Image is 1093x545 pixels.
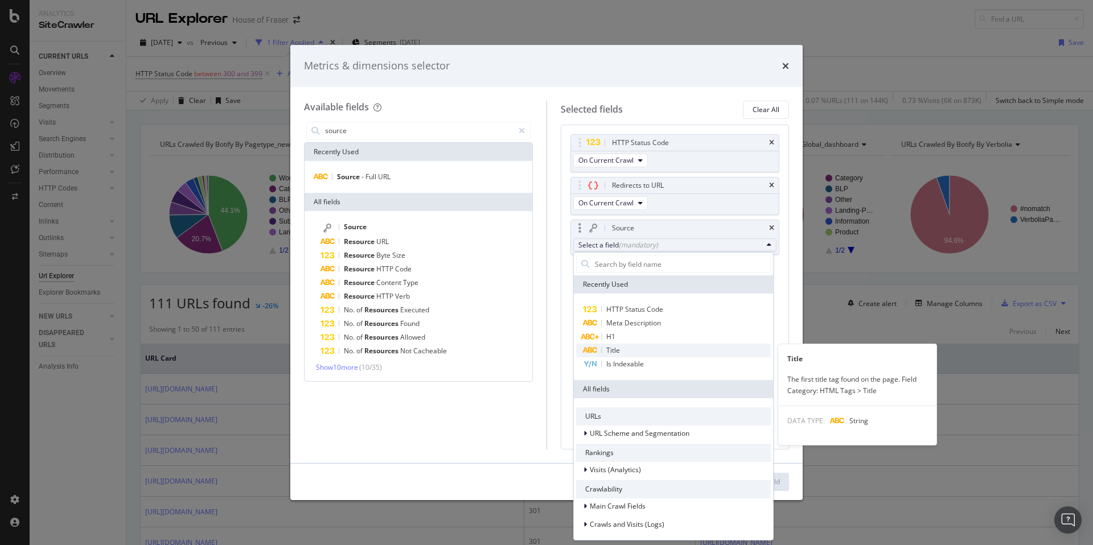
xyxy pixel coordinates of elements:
[344,237,376,246] span: Resource
[606,318,661,328] span: Meta Description
[359,362,382,372] span: ( 10 / 35 )
[578,198,634,208] span: On Current Crawl
[376,250,392,260] span: Byte
[573,238,777,252] button: Select a field(mandatory)
[364,346,400,356] span: Resources
[344,346,356,356] span: No.
[403,278,418,287] span: Type
[782,59,789,73] div: times
[344,305,356,315] span: No.
[573,196,648,210] button: On Current Crawl
[574,275,773,294] div: Recently Used
[344,264,376,274] span: Resource
[316,362,358,372] span: Show 10 more
[344,250,376,260] span: Resource
[376,237,389,246] span: URL
[753,105,779,114] div: Clear All
[769,139,774,146] div: times
[376,278,403,287] span: Content
[356,305,364,315] span: of
[778,374,936,397] div: The first title tag found on the page. Field Category: HTML Tags > Title
[364,305,400,315] span: Resources
[612,222,634,234] div: Source
[594,255,770,272] input: Search by field name
[787,416,825,426] span: DATA TYPE:
[344,332,356,342] span: No.
[376,264,395,274] span: HTTP
[400,305,429,315] span: Executed
[606,304,663,314] span: HTTP Status Code
[400,346,413,356] span: Not
[578,240,763,250] div: Select a field
[324,122,513,139] input: Search by field name
[378,172,391,181] span: URL
[1054,506,1082,534] div: Open Intercom Messenger
[743,101,789,119] button: Clear All
[578,155,634,165] span: On Current Crawl
[573,154,648,167] button: On Current Crawl
[364,319,400,328] span: Resources
[606,359,644,369] span: Is Indexable
[778,353,936,365] div: Title
[570,134,780,172] div: HTTP Status CodetimesOn Current Crawl
[305,193,532,211] div: All fields
[561,103,623,116] div: Selected fields
[570,220,780,255] div: SourcetimesSelect a field(mandatory)Recently UsedHTTP Status CodeMeta DescriptionH1TitleTitleThe ...
[356,319,364,328] span: of
[606,345,620,355] span: Title
[290,45,803,500] div: modal
[574,380,773,398] div: All fields
[392,250,405,260] span: Size
[769,182,774,189] div: times
[361,172,365,181] span: -
[570,177,780,215] div: Redirects to URLtimesOn Current Crawl
[364,332,400,342] span: Resources
[365,172,378,181] span: Full
[337,172,361,181] span: Source
[619,240,658,250] div: (mandatory)
[400,319,420,328] span: Found
[376,291,395,301] span: HTTP
[606,332,615,341] span: H1
[590,428,689,438] span: URL Scheme and Segmentation
[304,59,450,73] div: Metrics & dimensions selector
[305,143,532,161] div: Recently Used
[356,346,364,356] span: of
[344,278,376,287] span: Resource
[395,264,412,274] span: Code
[769,225,774,232] div: times
[576,444,771,462] div: Rankings
[395,291,410,301] span: Verb
[344,222,367,232] span: Source
[344,319,356,328] span: No.
[576,407,771,426] div: URLs
[356,332,364,342] span: of
[400,332,425,342] span: Allowed
[612,137,669,148] div: HTTP Status Code
[612,180,664,191] div: Redirects to URL
[344,291,376,301] span: Resource
[304,101,369,113] div: Available fields
[413,346,447,356] span: Cacheable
